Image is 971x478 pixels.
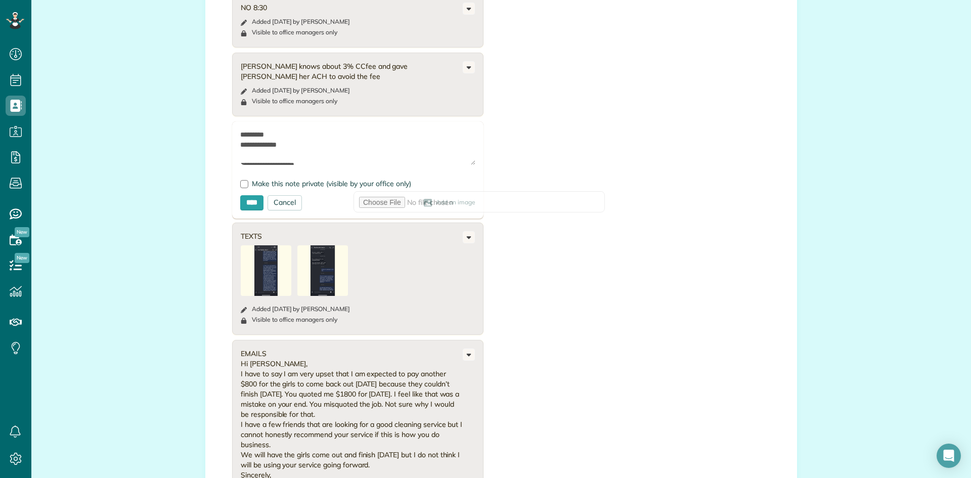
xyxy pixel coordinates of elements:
[252,316,337,324] div: Visible to office managers only
[268,195,302,210] div: Cancel
[15,227,29,237] span: New
[297,245,348,296] img: IMG8055.jpeg
[937,444,961,468] div: Open Intercom Messenger
[252,18,350,25] time: Added [DATE] by [PERSON_NAME]
[15,253,29,263] span: New
[241,61,463,81] div: [PERSON_NAME] knows about 3% CCfee and gave [PERSON_NAME] her ACH to avoid the fee
[241,245,291,296] img: IMG8056.png
[252,28,337,36] div: Visible to office managers only
[241,3,463,13] div: NO 8:30
[252,305,350,313] time: Added [DATE] by [PERSON_NAME]
[252,179,411,188] span: Make this note private (visible by your office only)
[252,97,337,105] div: Visible to office managers only
[241,231,463,300] div: TEXTS
[252,86,350,94] time: Added [DATE] by [PERSON_NAME]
